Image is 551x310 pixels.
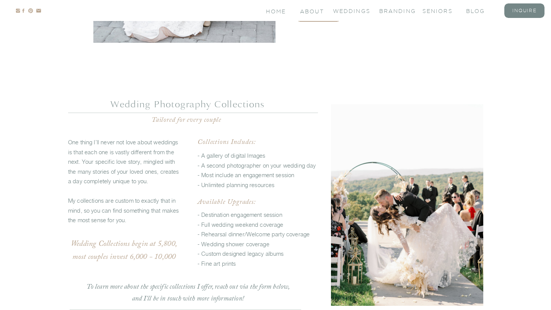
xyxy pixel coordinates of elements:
p: Collections Includes: [197,137,289,148]
p: One thing I’ll never not love about weddings is that each one is vastly different from the next. ... [68,137,180,232]
a: inquire [509,7,540,14]
a: About [300,8,323,14]
a: branding [379,7,410,14]
h2: Wedding photography Collections [73,98,302,110]
a: seniors [422,7,453,14]
h3: Tailored for every couple [140,115,232,123]
a: Weddings [333,7,364,14]
p: Available Upgrades: [197,197,289,205]
p: Wedding Collections begin at 5,800, most couples invest 6,000 - 10,000 [68,237,180,251]
a: Home [266,8,287,14]
a: blog [466,7,497,14]
p: To learn more about the specific collections I offer, reach out via the form below, and I’ll be i... [71,281,305,304]
p: - Destination engagement session - Full wedding weekend coverage - Rehearsal dinner/Welcome party... [197,210,318,273]
p: - A gallery of digital Images - A second photographer on your wedding day - Most include an engag... [197,151,318,192]
a: Yes I'm In! [296,11,341,18]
